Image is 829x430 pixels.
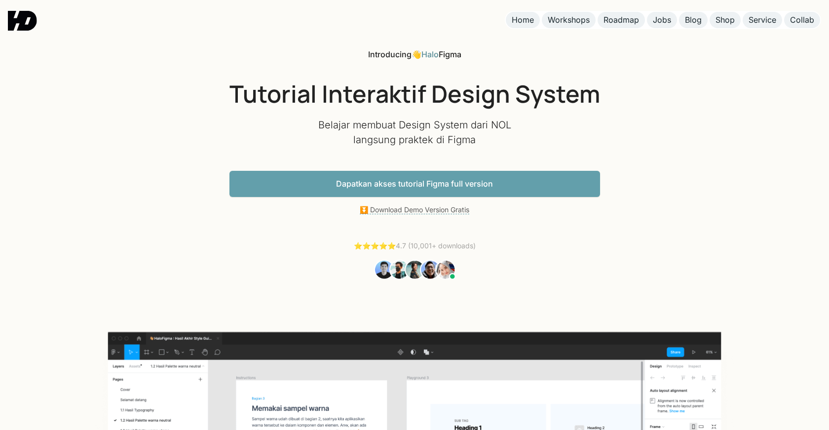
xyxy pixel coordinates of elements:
a: Halo [421,49,439,59]
div: Shop [716,15,735,25]
div: Home [512,15,534,25]
div: Jobs [653,15,671,25]
a: ⭐️⭐️⭐️⭐️⭐️ [354,241,396,250]
div: 👋 [368,49,461,60]
span: Introducing [368,49,412,59]
a: Workshops [542,12,596,28]
div: Roadmap [603,15,639,25]
a: Jobs [647,12,677,28]
a: Roadmap [598,12,645,28]
a: Dapatkan akses tutorial Figma full version [229,171,600,197]
div: Service [749,15,776,25]
a: Service [743,12,782,28]
h1: Tutorial Interaktif Design System [229,79,600,108]
div: 4.7 (10,001+ downloads) [354,241,476,251]
div: Collab [790,15,814,25]
a: Home [506,12,540,28]
a: Collab [784,12,820,28]
p: Belajar membuat Design System dari NOL langsung praktek di Figma [316,117,513,147]
a: ⏬ Download Demo Version Gratis [360,205,469,214]
span: Figma [439,49,461,59]
a: Blog [679,12,708,28]
img: Students Tutorial Belajar UI Design dari NOL Figma HaloFigma [374,259,455,280]
a: Shop [710,12,741,28]
div: Blog [685,15,702,25]
div: Workshops [548,15,590,25]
